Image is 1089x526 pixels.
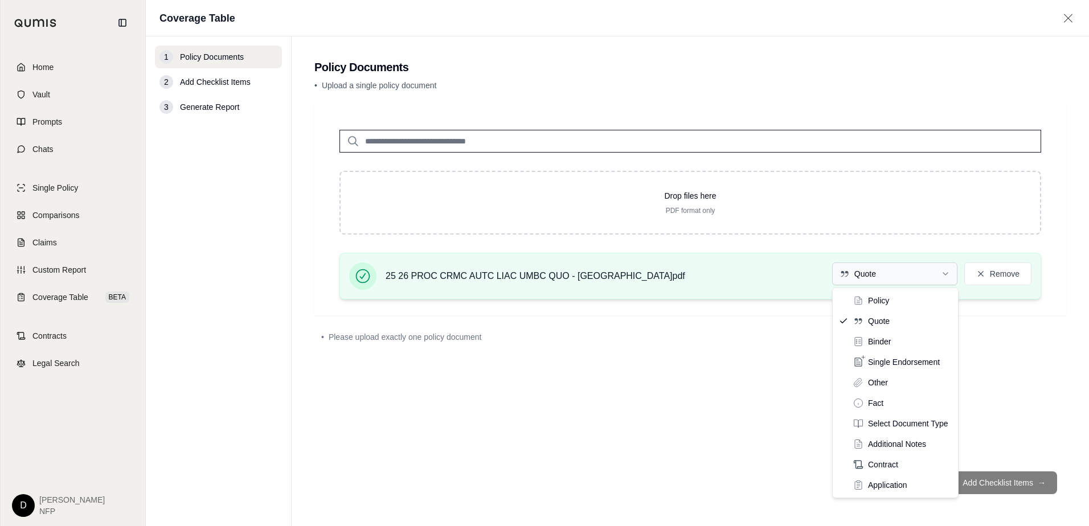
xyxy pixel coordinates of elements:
[868,397,883,409] span: Fact
[868,459,898,470] span: Contract
[868,377,888,388] span: Other
[868,315,890,327] span: Quote
[868,479,907,491] span: Application
[868,418,948,429] span: Select Document Type
[868,336,891,347] span: Binder
[868,356,940,368] span: Single Endorsement
[868,438,926,450] span: Additional Notes
[868,295,889,306] span: Policy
